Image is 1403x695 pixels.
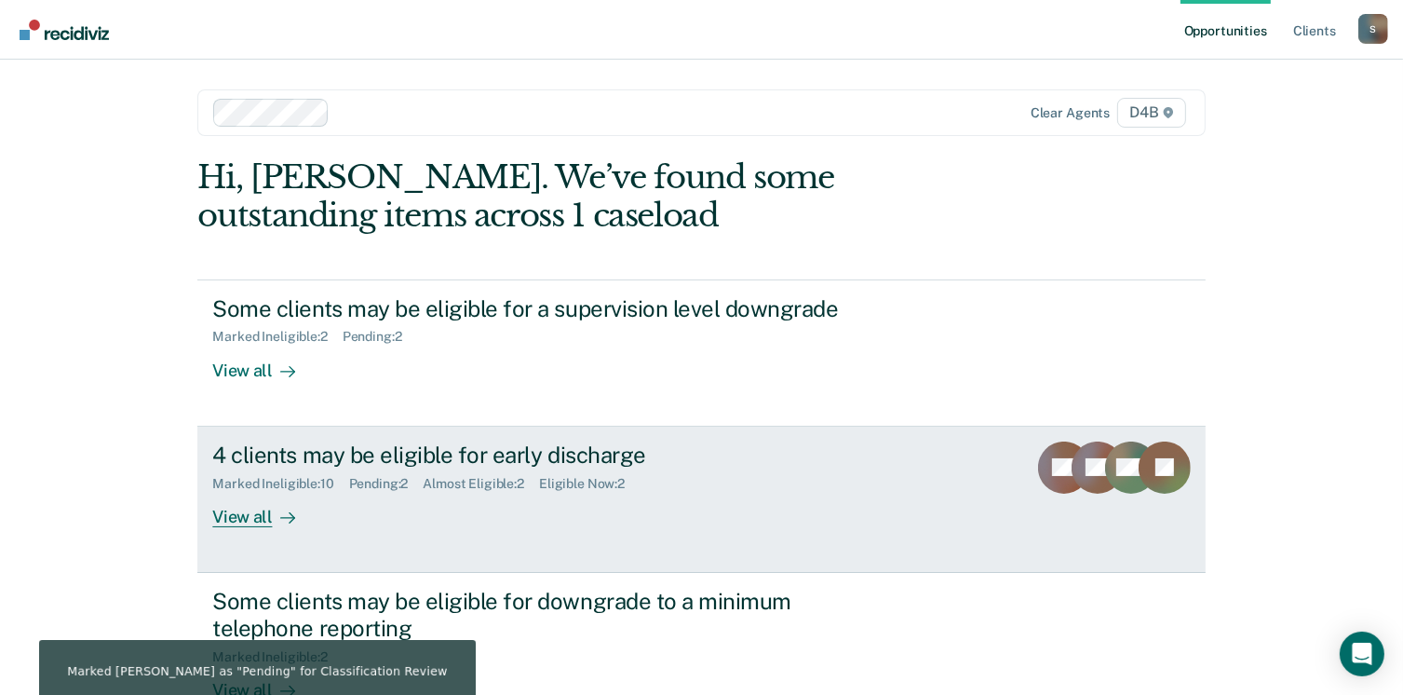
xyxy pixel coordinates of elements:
[212,491,317,527] div: View all
[1117,98,1185,128] span: D4B
[1340,632,1384,676] div: Open Intercom Messenger
[20,20,109,40] img: Recidiviz
[343,329,417,345] div: Pending : 2
[212,295,866,322] div: Some clients may be eligible for a supervision level downgrade
[539,476,640,492] div: Eligible Now : 2
[212,442,866,469] div: 4 clients may be eligible for early discharge
[212,345,317,381] div: View all
[197,279,1205,427] a: Some clients may be eligible for a supervision level downgradeMarked Ineligible:2Pending:2View all
[197,427,1205,573] a: 4 clients may be eligible for early dischargeMarked Ineligible:10Pending:2Almost Eligible:2Eligib...
[212,476,348,492] div: Marked Ineligible : 10
[212,329,342,345] div: Marked Ineligible : 2
[212,588,866,642] div: Some clients may be eligible for downgrade to a minimum telephone reporting
[349,476,424,492] div: Pending : 2
[1031,105,1110,121] div: Clear agents
[1358,14,1388,44] button: Profile dropdown button
[1358,14,1388,44] div: S
[423,476,539,492] div: Almost Eligible : 2
[197,158,1004,235] div: Hi, [PERSON_NAME]. We’ve found some outstanding items across 1 caseload
[212,649,342,665] div: Marked Ineligible : 2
